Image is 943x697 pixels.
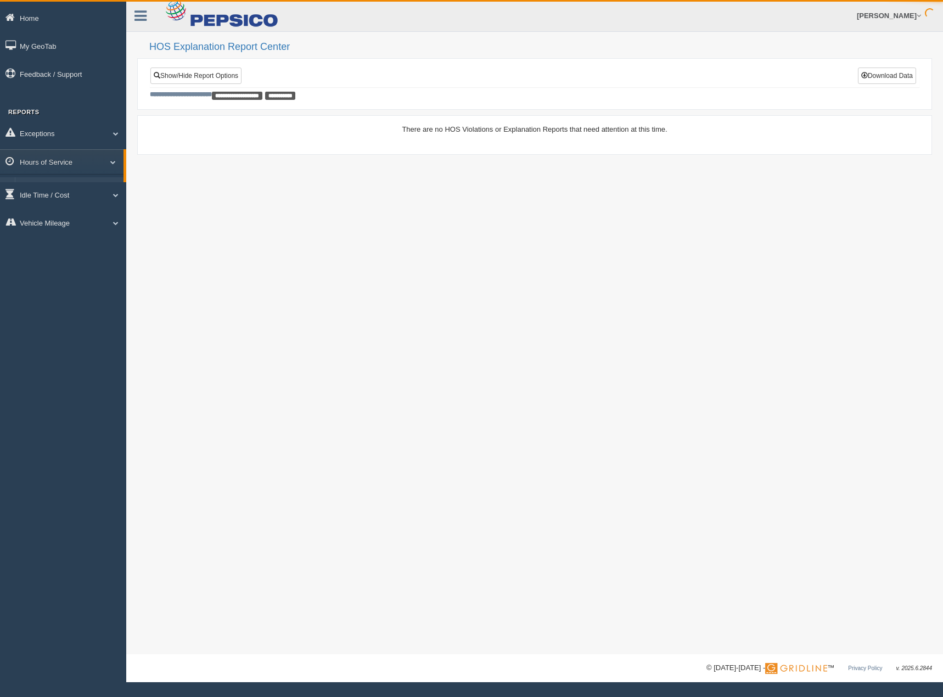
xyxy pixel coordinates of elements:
a: Privacy Policy [848,665,882,671]
span: v. 2025.6.2844 [896,665,932,671]
div: © [DATE]-[DATE] - ™ [706,662,932,674]
h2: HOS Explanation Report Center [149,42,932,53]
a: Show/Hide Report Options [150,68,242,84]
img: Gridline [765,663,827,674]
div: There are no HOS Violations or Explanation Reports that need attention at this time. [150,124,919,134]
a: HOS Explanation Reports [20,177,124,197]
button: Download Data [858,68,916,84]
